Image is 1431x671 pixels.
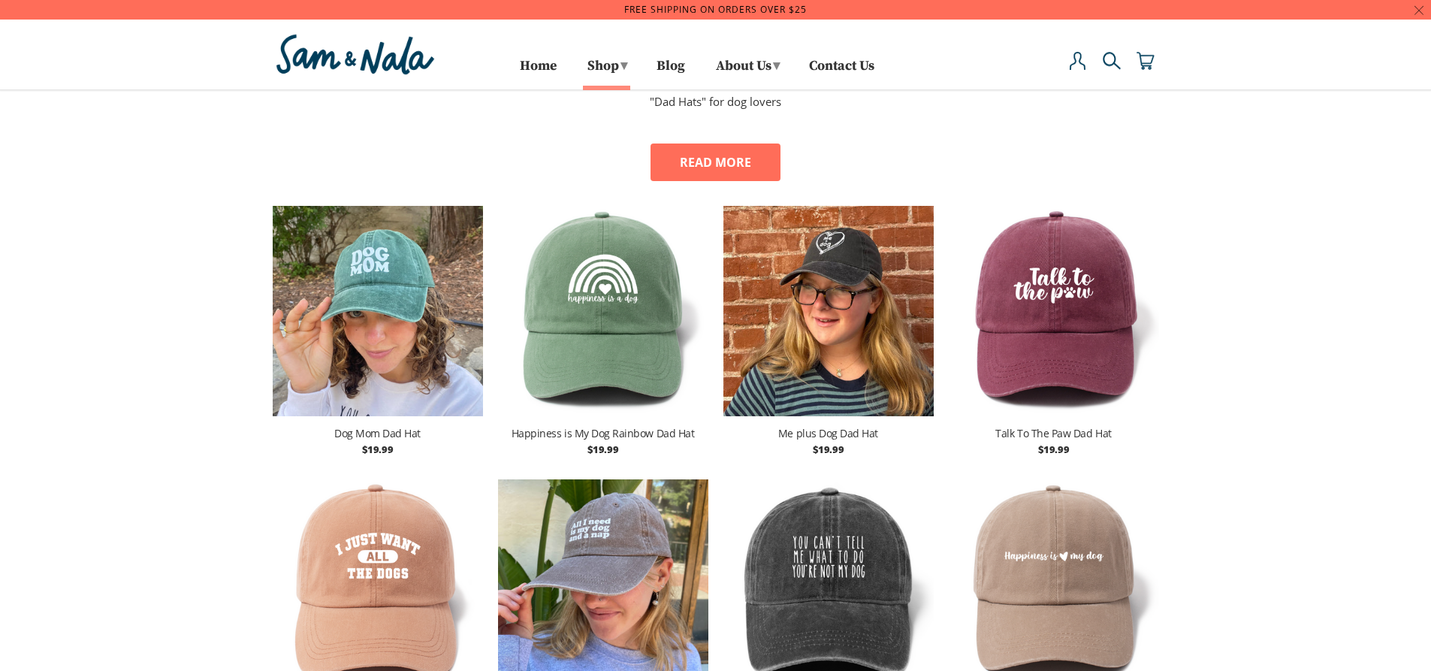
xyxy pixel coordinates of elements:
a: Dog Mom Dad Hat Dog Mom Dad Hat $19.99 [273,198,483,461]
a: Search [1103,52,1121,86]
span: $19.99 [1038,443,1069,456]
a: My Account [1069,52,1087,86]
img: cart-icon [1137,52,1155,70]
span: Dog Mom Dad Hat [334,425,421,442]
span: Happiness is My Dog Rainbow Dad Hat [512,425,695,442]
img: Happiness is My Dog Rainbow Dad Hat [498,198,708,424]
a: Talk To The Paw Dad Hat Talk To The Paw Dad Hat $19.99 [949,198,1159,461]
a: Free Shipping on orders over $25 [624,3,807,16]
a: Home [520,61,557,86]
a: About Us▾ [711,53,783,86]
img: user-icon [1069,52,1087,70]
a: Contact Us [809,61,874,86]
div: "Dad Hats" for dog lovers [409,92,1021,111]
a: Shop▾ [582,53,631,86]
span: ▾ [773,57,780,74]
span: ▾ [620,57,627,74]
a: Blog [657,61,685,86]
span: Talk To The Paw Dad Hat [995,425,1111,442]
span: $19.99 [362,443,393,456]
button: READ MORE [651,144,780,181]
a: Happiness is My Dog Rainbow Dad Hat Happiness is My Dog Rainbow Dad Hat $19.99 [498,198,708,461]
img: search-icon [1103,52,1121,70]
span: Me plus Dog Dad Hat [778,425,878,442]
span: $19.99 [587,443,618,456]
img: Dog Mom Dad Hat [273,198,483,424]
img: Me plus Dog Dad Hat [723,198,934,424]
a: Me plus Dog Dad Hat Me plus Dog Dad Hat $19.99 [723,198,934,461]
span: $19.99 [813,443,844,456]
img: Sam & Nala [273,31,438,78]
img: Talk To The Paw Dad Hat [949,198,1159,424]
